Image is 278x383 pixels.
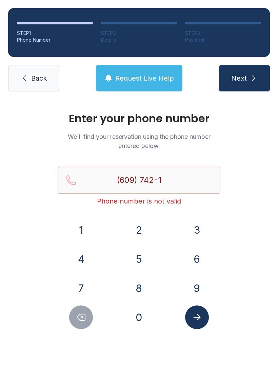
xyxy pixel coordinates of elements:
h1: Enter your phone number [58,113,220,124]
button: 0 [127,305,151,329]
button: 8 [127,276,151,300]
span: Back [31,73,47,83]
p: We'll find your reservation using the phone number entered below. [58,132,220,150]
button: Delete number [69,305,93,329]
span: Next [231,73,247,83]
button: 9 [185,276,209,300]
button: 7 [69,276,93,300]
span: Request Live Help [115,73,174,83]
div: STEP 2 [101,30,177,37]
div: STEP 1 [17,30,93,37]
button: 1 [69,218,93,242]
button: 4 [69,247,93,271]
button: 2 [127,218,151,242]
div: Details [101,37,177,43]
button: 3 [185,218,209,242]
div: Payment [185,37,261,43]
input: Reservation phone number [58,167,220,194]
button: 5 [127,247,151,271]
div: Phone number is not valid [58,196,220,206]
button: 6 [185,247,209,271]
button: Submit lookup form [185,305,209,329]
div: Phone Number [17,37,93,43]
div: STEP 3 [185,30,261,37]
